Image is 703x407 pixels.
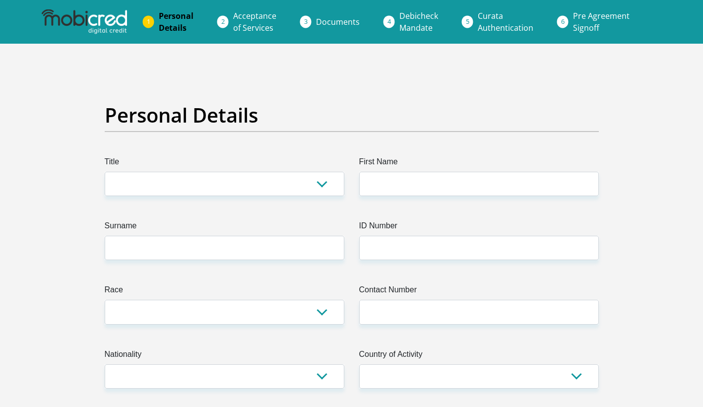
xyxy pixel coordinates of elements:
input: Surname [105,236,344,260]
span: Pre Agreement Signoff [573,10,630,33]
label: Race [105,284,344,300]
span: Curata Authentication [478,10,533,33]
label: Nationality [105,348,344,364]
a: DebicheckMandate [391,6,446,38]
a: Pre AgreementSignoff [565,6,638,38]
label: First Name [359,156,599,172]
label: Surname [105,220,344,236]
a: Acceptanceof Services [225,6,284,38]
input: Contact Number [359,300,599,324]
h2: Personal Details [105,103,599,127]
span: Acceptance of Services [233,10,276,33]
label: Title [105,156,344,172]
label: Contact Number [359,284,599,300]
span: Documents [316,16,360,27]
a: Documents [308,12,368,32]
input: First Name [359,172,599,196]
img: mobicred logo [42,9,127,34]
a: PersonalDetails [151,6,201,38]
a: CurataAuthentication [470,6,541,38]
span: Personal Details [159,10,193,33]
label: Country of Activity [359,348,599,364]
span: Debicheck Mandate [399,10,438,33]
label: ID Number [359,220,599,236]
input: ID Number [359,236,599,260]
